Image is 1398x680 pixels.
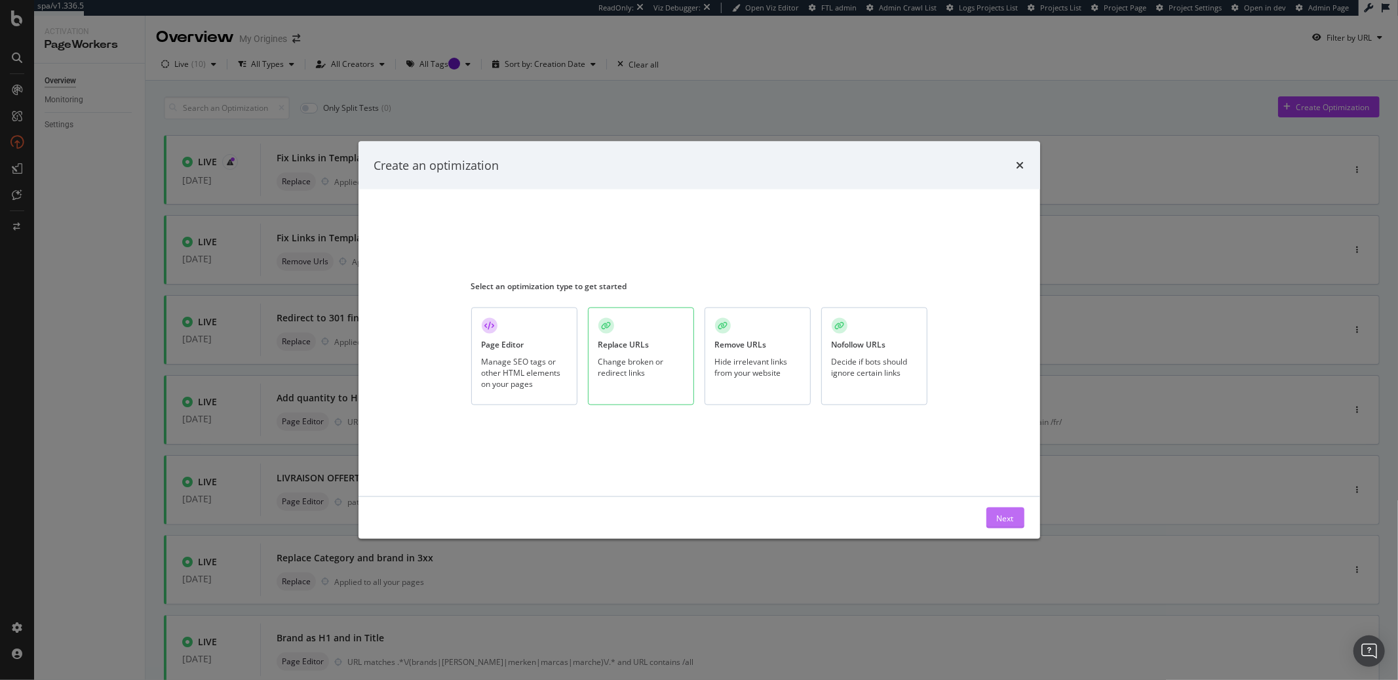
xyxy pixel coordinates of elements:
div: Remove URLs [715,339,767,350]
div: times [1017,157,1024,174]
div: Hide irrelevant links from your website [715,355,800,378]
div: modal [359,141,1040,539]
div: Nofollow URLs [832,339,886,350]
div: Open Intercom Messenger [1353,635,1385,667]
div: Decide if bots should ignore certain links [832,355,917,378]
button: Next [986,508,1024,529]
div: Page Editor [482,339,524,350]
div: Manage SEO tags or other HTML elements on your pages [482,355,567,389]
div: Next [997,512,1014,523]
div: Replace URLs [598,339,650,350]
div: Select an optimization type to get started [471,281,927,292]
div: Create an optimization [374,157,499,174]
div: Change broken or redirect links [598,355,684,378]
